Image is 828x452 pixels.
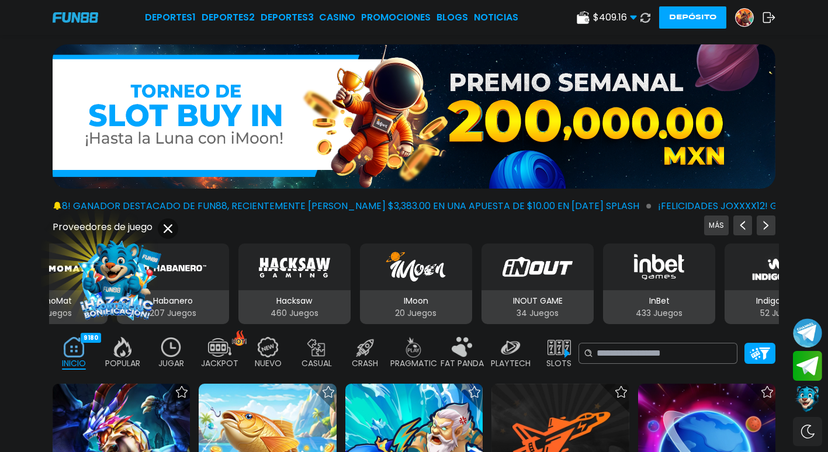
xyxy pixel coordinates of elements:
[546,357,571,370] p: SLOTS
[201,357,238,370] p: JACKPOT
[232,330,247,346] img: hot
[258,251,331,283] img: Hacksaw
[360,307,472,319] p: 20 Juegos
[436,11,468,25] a: BLOGS
[53,44,775,189] img: CRASH ROYALE NETWORK TOURNAMENT
[302,357,332,370] p: CASUAL
[145,11,196,25] a: Deportes1
[111,337,134,357] img: popular_off.webp
[793,384,822,414] button: Contact customer service
[593,11,637,25] span: $ 409.16
[704,215,729,235] button: Previous providers
[622,251,696,283] img: InBet
[735,8,763,27] a: Avatar
[499,337,522,357] img: playtech_off.webp
[14,251,88,283] img: GamoMat
[750,347,770,360] img: Platform Filter
[105,357,140,370] p: POPULAR
[757,215,775,235] button: Next providers
[255,357,282,370] p: NUEVO
[238,295,351,307] p: Hacksaw
[736,9,753,26] img: Avatar
[62,357,86,370] p: INICIO
[603,307,715,319] p: 433 Juegos
[793,351,822,381] button: Join telegram
[208,337,231,357] img: jackpot_off.webp
[474,11,518,25] a: NOTICIAS
[501,251,574,283] img: INOUT GAME
[360,295,472,307] p: IMoon
[354,337,377,357] img: crash_off.webp
[477,242,598,325] button: INOUT GAME
[548,337,571,357] img: slots_off.webp
[355,242,477,325] button: IMoon
[158,357,184,370] p: JUGAR
[491,357,531,370] p: PLAYTECH
[793,417,822,446] div: Switch theme
[202,11,255,25] a: Deportes2
[603,295,715,307] p: InBet
[160,337,183,357] img: recent_off.webp
[451,337,474,357] img: fat_panda_off.webp
[481,295,594,307] p: INOUT GAME
[261,11,314,25] a: Deportes3
[659,6,726,29] button: Depósito
[390,357,437,370] p: PRAGMATIC
[402,337,425,357] img: pragmatic_off.webp
[81,333,101,343] div: 9180
[361,11,431,25] a: Promociones
[305,337,328,357] img: casual_off.webp
[63,337,86,357] img: home_active.webp
[733,215,752,235] button: Previous providers
[441,357,484,370] p: FAT PANDA
[238,307,351,319] p: 460 Juegos
[481,307,594,319] p: 34 Juegos
[53,12,98,22] img: Company Logo
[598,242,720,325] button: InBet
[744,251,817,283] img: IndigoMagic
[53,221,153,233] button: Proveedores de juego
[257,337,280,357] img: new_off.webp
[64,224,170,330] img: Image Link
[793,318,822,348] button: Join telegram channel
[383,251,449,283] img: IMoon
[319,11,355,25] a: CASINO
[234,242,355,325] button: Hacksaw
[352,357,378,370] p: CRASH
